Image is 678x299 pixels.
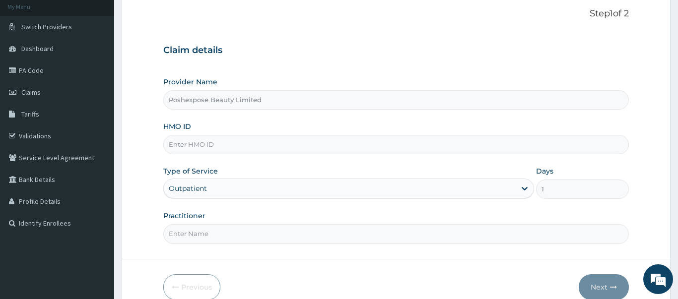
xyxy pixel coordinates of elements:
input: Enter Name [163,224,629,243]
label: Days [536,166,553,176]
label: Practitioner [163,211,205,221]
input: Enter HMO ID [163,135,629,154]
span: Dashboard [21,44,54,53]
label: HMO ID [163,121,191,131]
span: Claims [21,88,41,97]
span: Switch Providers [21,22,72,31]
h3: Claim details [163,45,629,56]
p: Step 1 of 2 [163,8,629,19]
span: Tariffs [21,110,39,119]
label: Provider Name [163,77,217,87]
label: Type of Service [163,166,218,176]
